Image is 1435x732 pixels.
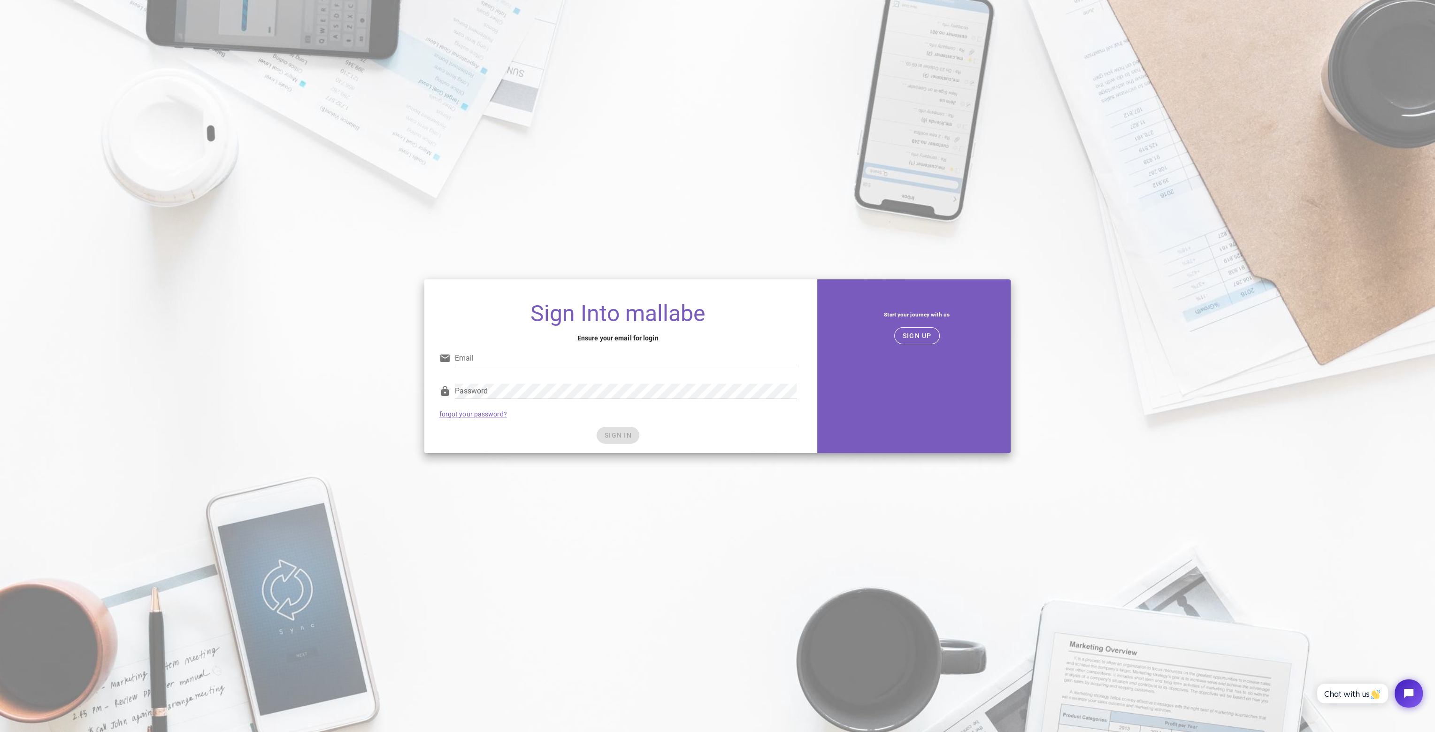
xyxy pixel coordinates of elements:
h4: Ensure your email for login [439,333,797,343]
h5: Start your journey with us [830,309,1004,320]
a: forgot your password? [439,410,507,418]
iframe: Tidio Chat [1307,671,1431,716]
h1: Sign Into mallabe [439,302,797,325]
span: SIGN UP [902,332,932,339]
button: SIGN UP [894,327,940,344]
